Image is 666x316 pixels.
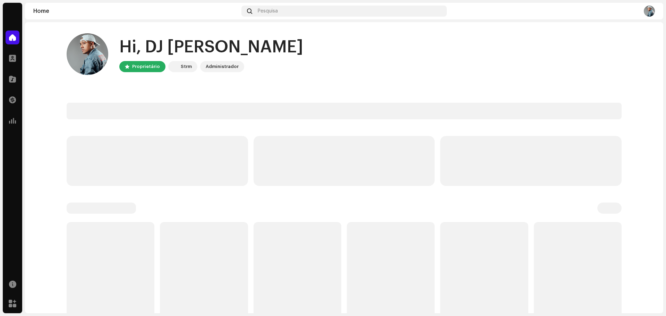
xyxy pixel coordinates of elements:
div: Home [33,8,239,14]
img: 57896b94-0bdd-4811-877a-2a8f4e956b21 [644,6,655,17]
div: Proprietário [132,62,160,71]
span: Pesquisa [258,8,278,14]
img: 57896b94-0bdd-4811-877a-2a8f4e956b21 [67,33,108,75]
img: 408b884b-546b-4518-8448-1008f9c76b02 [170,62,178,71]
div: Strm [181,62,192,71]
div: Administrador [206,62,239,71]
div: Hi, DJ [PERSON_NAME] [119,36,303,58]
